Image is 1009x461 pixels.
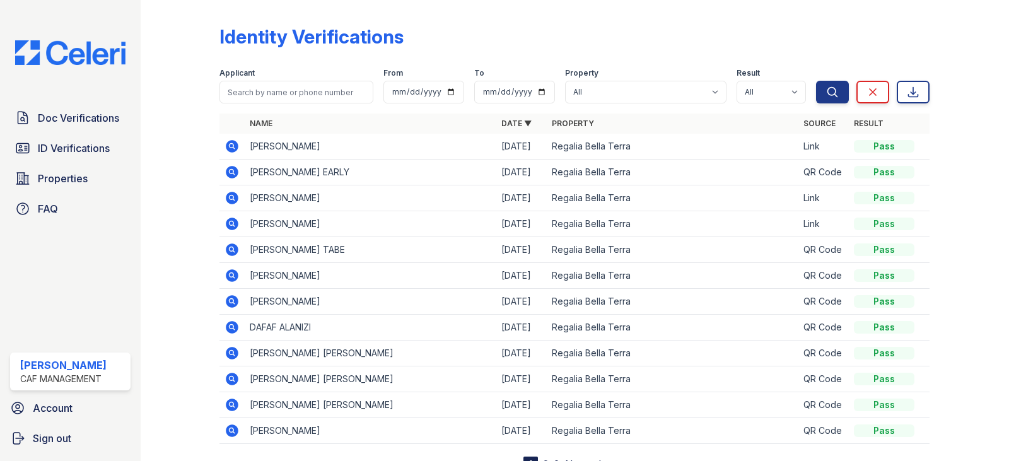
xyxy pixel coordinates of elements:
[245,289,496,315] td: [PERSON_NAME]
[245,315,496,341] td: DAFAF ALANIZI
[798,237,849,263] td: QR Code
[854,424,914,437] div: Pass
[854,192,914,204] div: Pass
[547,392,798,418] td: Regalia Bella Terra
[798,366,849,392] td: QR Code
[496,185,547,211] td: [DATE]
[803,119,836,128] a: Source
[798,211,849,237] td: Link
[496,315,547,341] td: [DATE]
[798,289,849,315] td: QR Code
[219,68,255,78] label: Applicant
[854,373,914,385] div: Pass
[552,119,594,128] a: Property
[10,166,131,191] a: Properties
[854,119,884,128] a: Result
[798,185,849,211] td: Link
[798,160,849,185] td: QR Code
[854,399,914,411] div: Pass
[250,119,272,128] a: Name
[5,395,136,421] a: Account
[565,68,598,78] label: Property
[383,68,403,78] label: From
[38,141,110,156] span: ID Verifications
[496,134,547,160] td: [DATE]
[245,263,496,289] td: [PERSON_NAME]
[33,431,71,446] span: Sign out
[245,237,496,263] td: [PERSON_NAME] TABE
[10,105,131,131] a: Doc Verifications
[798,263,849,289] td: QR Code
[245,392,496,418] td: [PERSON_NAME] [PERSON_NAME]
[20,373,107,385] div: CAF Management
[10,136,131,161] a: ID Verifications
[547,315,798,341] td: Regalia Bella Terra
[245,341,496,366] td: [PERSON_NAME] [PERSON_NAME]
[496,211,547,237] td: [DATE]
[20,358,107,373] div: [PERSON_NAME]
[547,237,798,263] td: Regalia Bella Terra
[854,218,914,230] div: Pass
[5,40,136,65] img: CE_Logo_Blue-a8612792a0a2168367f1c8372b55b34899dd931a85d93a1a3d3e32e68fde9ad4.png
[547,211,798,237] td: Regalia Bella Terra
[854,321,914,334] div: Pass
[496,263,547,289] td: [DATE]
[798,134,849,160] td: Link
[798,392,849,418] td: QR Code
[496,289,547,315] td: [DATE]
[547,289,798,315] td: Regalia Bella Terra
[496,418,547,444] td: [DATE]
[798,315,849,341] td: QR Code
[245,185,496,211] td: [PERSON_NAME]
[501,119,532,128] a: Date ▼
[245,160,496,185] td: [PERSON_NAME] EARLY
[547,418,798,444] td: Regalia Bella Terra
[245,211,496,237] td: [PERSON_NAME]
[219,81,373,103] input: Search by name or phone number
[496,160,547,185] td: [DATE]
[547,341,798,366] td: Regalia Bella Terra
[38,110,119,125] span: Doc Verifications
[547,366,798,392] td: Regalia Bella Terra
[854,166,914,178] div: Pass
[245,134,496,160] td: [PERSON_NAME]
[474,68,484,78] label: To
[854,295,914,308] div: Pass
[38,201,58,216] span: FAQ
[547,185,798,211] td: Regalia Bella Terra
[219,25,404,48] div: Identity Verifications
[245,366,496,392] td: [PERSON_NAME] [PERSON_NAME]
[547,134,798,160] td: Regalia Bella Terra
[737,68,760,78] label: Result
[547,160,798,185] td: Regalia Bella Terra
[798,341,849,366] td: QR Code
[38,171,88,186] span: Properties
[496,341,547,366] td: [DATE]
[798,418,849,444] td: QR Code
[33,400,73,416] span: Account
[5,426,136,451] a: Sign out
[547,263,798,289] td: Regalia Bella Terra
[496,366,547,392] td: [DATE]
[854,347,914,359] div: Pass
[10,196,131,221] a: FAQ
[245,418,496,444] td: [PERSON_NAME]
[854,269,914,282] div: Pass
[496,237,547,263] td: [DATE]
[854,243,914,256] div: Pass
[496,392,547,418] td: [DATE]
[854,140,914,153] div: Pass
